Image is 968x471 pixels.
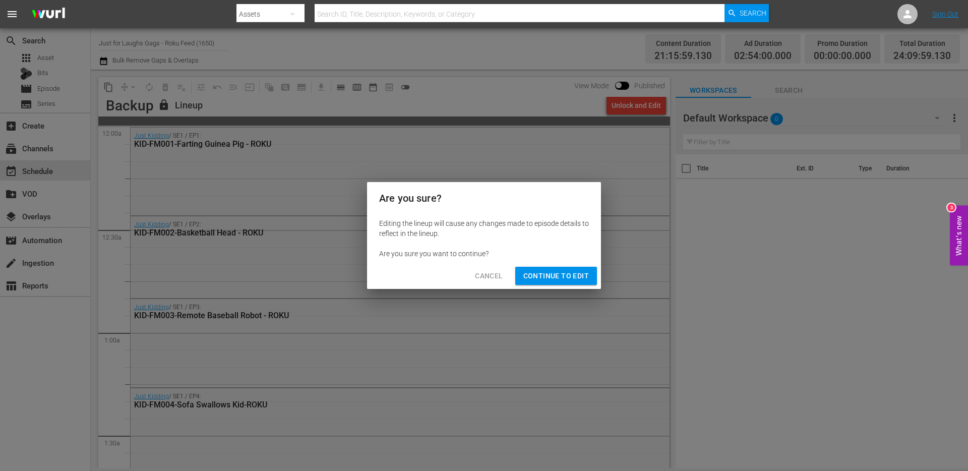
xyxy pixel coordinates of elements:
span: menu [6,8,18,20]
button: Open Feedback Widget [950,206,968,266]
button: Cancel [467,267,511,285]
a: Sign Out [932,10,958,18]
div: Are you sure you want to continue? [379,249,589,259]
div: 3 [947,204,955,212]
img: ans4CAIJ8jUAAAAAAAAAAAAAAAAAAAAAAAAgQb4GAAAAAAAAAAAAAAAAAAAAAAAAJMjXAAAAAAAAAAAAAAAAAAAAAAAAgAT5G... [24,3,73,26]
div: Editing the lineup will cause any changes made to episode details to reflect in the lineup. [379,218,589,239]
span: Continue to Edit [523,270,589,282]
span: Cancel [475,270,503,282]
h2: Are you sure? [379,190,589,206]
button: Continue to Edit [515,267,597,285]
span: Search [740,4,766,22]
